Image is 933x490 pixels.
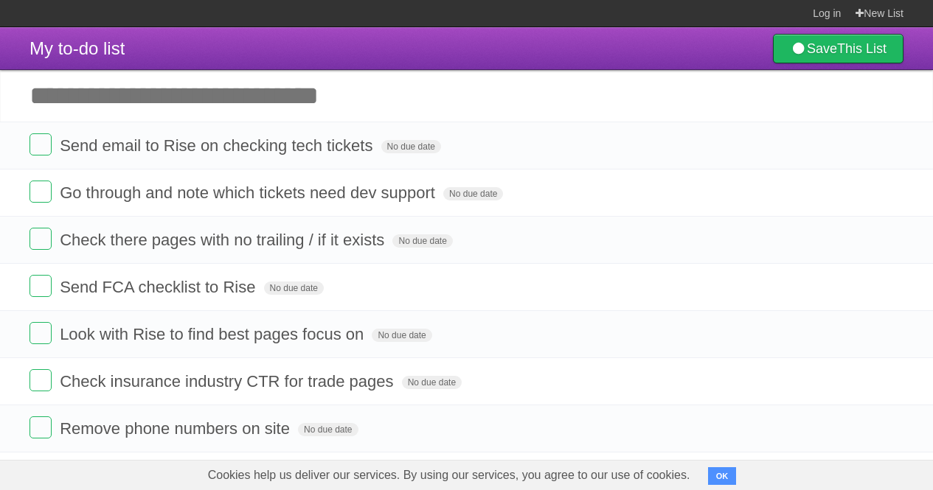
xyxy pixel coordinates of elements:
[392,234,452,248] span: No due date
[773,34,903,63] a: SaveThis List
[30,416,52,438] label: Done
[264,281,324,295] span: No due date
[60,278,259,296] span: Send FCA checklist to Rise
[381,140,441,153] span: No due date
[30,275,52,297] label: Done
[60,372,397,391] span: Check insurance industry CTR for trade pages
[298,423,358,436] span: No due date
[60,419,294,438] span: Remove phone numbers on site
[60,231,388,249] span: Check there pages with no trailing / if it exists
[402,376,462,389] span: No due date
[30,228,52,250] label: Done
[30,38,125,58] span: My to-do list
[372,329,431,342] span: No due date
[193,461,705,490] span: Cookies help us deliver our services. By using our services, you agree to our use of cookies.
[30,369,52,391] label: Done
[60,325,367,343] span: Look with Rise to find best pages focus on
[60,136,376,155] span: Send email to Rise on checking tech tickets
[30,181,52,203] label: Done
[30,322,52,344] label: Done
[443,187,503,200] span: No due date
[60,183,439,202] span: Go through and note which tickets need dev support
[837,41,887,56] b: This List
[30,133,52,155] label: Done
[708,467,737,485] button: OK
